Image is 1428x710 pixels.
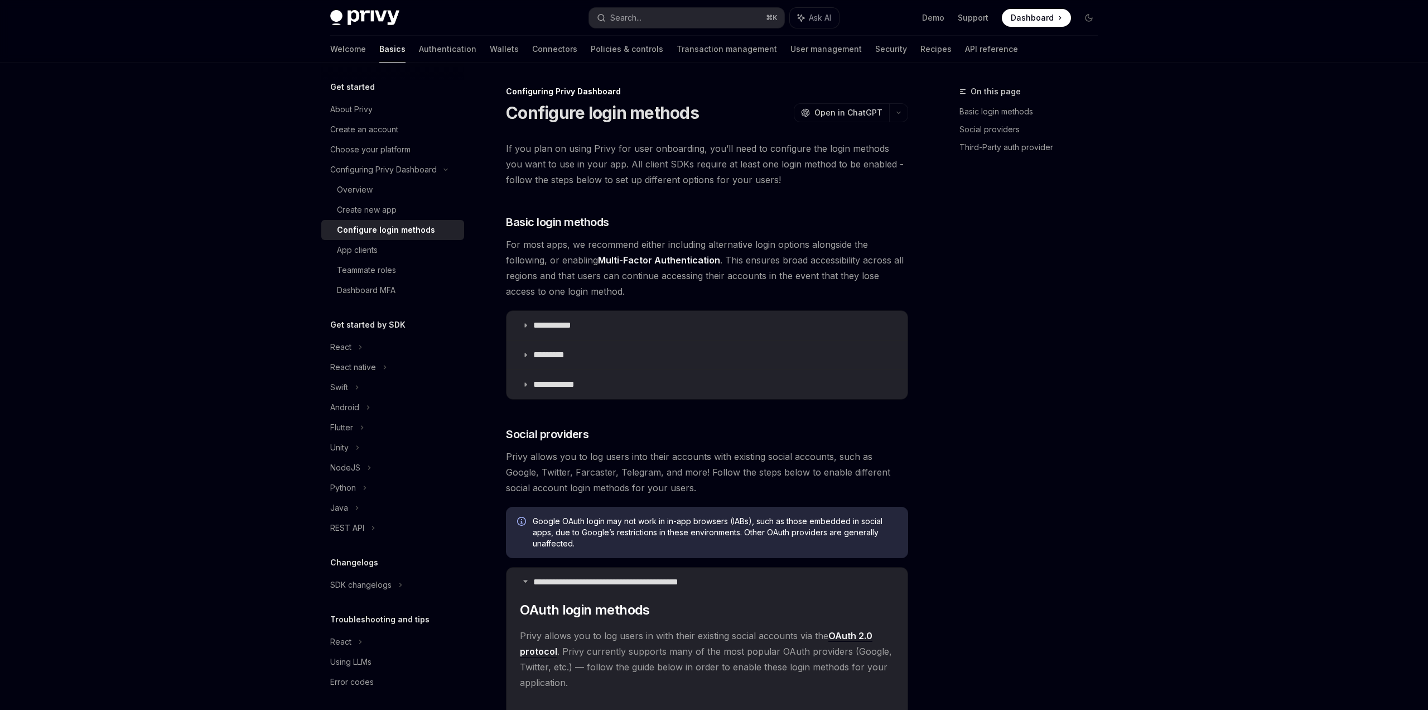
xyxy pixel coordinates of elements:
[520,601,650,619] span: OAuth login methods
[321,180,464,200] a: Overview
[920,36,952,63] a: Recipes
[959,121,1107,138] a: Social providers
[794,103,889,122] button: Open in ChatGPT
[330,481,356,495] div: Python
[321,220,464,240] a: Configure login methods
[520,628,894,690] span: Privy allows you to log users in with their existing social accounts via the . Privy currently su...
[677,36,777,63] a: Transaction management
[922,12,944,23] a: Demo
[589,8,784,28] button: Search...⌘K
[337,284,395,297] div: Dashboard MFA
[330,461,360,474] div: NodeJS
[330,163,437,176] div: Configuring Privy Dashboard
[532,36,577,63] a: Connectors
[790,36,862,63] a: User management
[330,36,366,63] a: Welcome
[591,36,663,63] a: Policies & controls
[330,103,373,116] div: About Privy
[506,214,609,230] span: Basic login methods
[506,426,588,442] span: Social providers
[506,237,908,299] span: For most apps, we recommend either including alternative login options alongside the following, o...
[1002,9,1071,27] a: Dashboard
[330,318,406,332] h5: Get started by SDK
[321,240,464,260] a: App clients
[321,280,464,300] a: Dashboard MFA
[337,243,378,257] div: App clients
[330,613,430,626] h5: Troubleshooting and tips
[875,36,907,63] a: Security
[330,441,349,454] div: Unity
[330,361,376,374] div: React native
[330,143,411,156] div: Choose your platform
[330,10,399,26] img: dark logo
[1080,9,1098,27] button: Toggle dark mode
[330,123,398,136] div: Create an account
[790,8,839,28] button: Ask AI
[506,103,699,123] h1: Configure login methods
[337,203,397,217] div: Create new app
[965,36,1018,63] a: API reference
[321,99,464,119] a: About Privy
[330,381,348,394] div: Swift
[506,449,908,496] span: Privy allows you to log users into their accounts with existing social accounts, such as Google, ...
[814,107,882,118] span: Open in ChatGPT
[330,578,392,592] div: SDK changelogs
[1011,12,1054,23] span: Dashboard
[321,672,464,692] a: Error codes
[330,675,374,689] div: Error codes
[809,12,831,23] span: Ask AI
[321,200,464,220] a: Create new app
[330,655,372,669] div: Using LLMs
[959,103,1107,121] a: Basic login methods
[330,501,348,515] div: Java
[330,556,378,569] h5: Changelogs
[490,36,519,63] a: Wallets
[379,36,406,63] a: Basics
[517,517,528,528] svg: Info
[337,223,435,237] div: Configure login methods
[958,12,988,23] a: Support
[321,140,464,160] a: Choose your platform
[330,80,375,94] h5: Get started
[321,652,464,672] a: Using LLMs
[330,421,353,434] div: Flutter
[330,401,359,414] div: Android
[533,516,897,549] span: Google OAuth login may not work in in-app browsers (IABs), such as those embedded in social apps,...
[337,183,373,196] div: Overview
[321,119,464,140] a: Create an account
[766,13,778,22] span: ⌘ K
[506,141,908,188] span: If you plan on using Privy for user onboarding, you’ll need to configure the login methods you wa...
[330,635,351,649] div: React
[959,138,1107,156] a: Third-Party auth provider
[419,36,476,63] a: Authentication
[330,521,364,535] div: REST API
[337,263,396,277] div: Teammate roles
[598,255,720,266] a: Multi-Factor Authentication
[971,85,1021,98] span: On this page
[330,340,351,354] div: React
[506,86,908,97] div: Configuring Privy Dashboard
[321,260,464,280] a: Teammate roles
[610,11,641,25] div: Search...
